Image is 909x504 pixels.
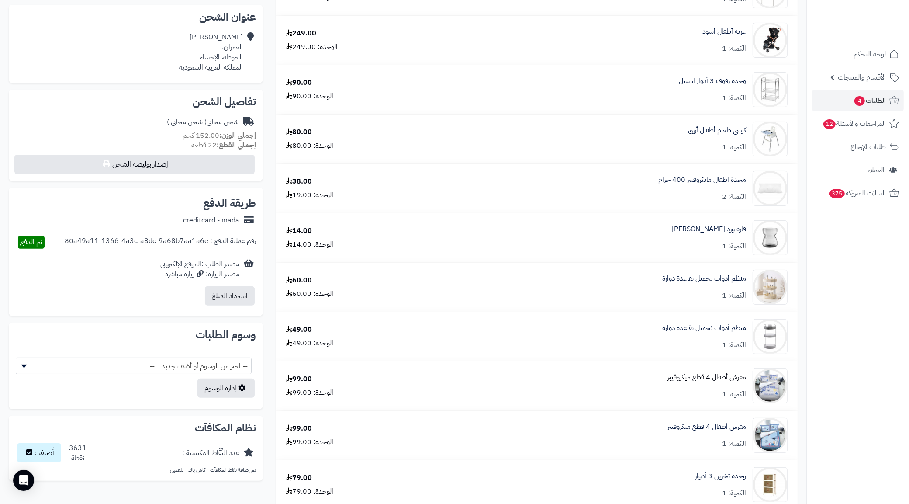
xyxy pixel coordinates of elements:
[722,439,746,449] div: الكمية: 1
[286,338,333,348] div: الوحدة: 49.00
[679,76,746,86] a: وحدة رفوف 3 أدوار استيل
[205,286,255,306] button: استرداد المبلغ
[16,358,252,374] span: -- اختر من الوسوم أو أضف جديد... --
[812,136,904,157] a: طلبات الإرجاع
[722,44,746,54] div: الكمية: 1
[695,471,746,481] a: وحدة تخزين 3 أدوار
[183,130,256,141] small: 152.00 كجم
[753,171,787,206] img: 1728486839-220106010210-90x90.jpg
[812,90,904,111] a: الطلبات4
[16,423,256,433] h2: نظام المكافآت
[13,470,34,491] div: Open Intercom Messenger
[16,358,251,375] span: -- اختر من الوسوم أو أضف جديد... --
[753,23,787,58] img: 1710080611-110126010007-90x90.jpg
[286,226,312,236] div: 14.00
[191,140,256,150] small: 22 قطعة
[286,240,333,250] div: الوحدة: 14.00
[854,94,886,107] span: الطلبات
[286,78,312,88] div: 90.00
[219,130,256,141] strong: إجمالي الوزن:
[688,125,746,136] a: كرسي طعام أطفال أزرق
[286,91,333,101] div: الوحدة: 90.00
[286,473,312,483] div: 79.00
[286,42,338,52] div: الوحدة: 249.00
[812,160,904,181] a: العملاء
[286,437,333,447] div: الوحدة: 99.00
[667,422,746,432] a: مفرش أطفال 4 قطع ميكروفيبر
[160,269,239,279] div: مصدر الزيارة: زيارة مباشرة
[753,467,787,502] img: 1738071812-110107010066-90x90.jpg
[197,379,255,398] a: إدارة الوسوم
[286,141,333,151] div: الوحدة: 80.00
[286,374,312,384] div: 99.00
[753,220,787,255] img: 1728740613-110306010426-90x90.jpg
[753,122,787,156] img: 1719056434-110102170032-90x90.jpg
[868,164,885,176] span: العملاء
[722,291,746,301] div: الكمية: 1
[662,274,746,284] a: منظم أدوات تجميل بقاعدة دوارة
[667,372,746,382] a: مفرش أطفال 4 قطع ميكروفيبر
[16,466,256,474] p: تم إضافة نقاط المكافآت - كاش باك - للعميل
[286,28,316,38] div: 249.00
[753,72,787,107] img: 1710246366-110112010059-90x90.jpg
[672,224,746,234] a: فازة ورد [PERSON_NAME]
[14,155,255,174] button: إصدار بوليصة الشحن
[854,48,886,60] span: لوحة التحكم
[812,44,904,65] a: لوحة التحكم
[167,117,238,127] div: شحن مجاني
[286,325,312,335] div: 49.00
[812,183,904,204] a: السلات المتروكة375
[17,443,61,462] button: أُضيفت
[286,275,312,285] div: 60.00
[722,241,746,251] div: الكمية: 1
[722,340,746,350] div: الكمية: 1
[286,289,333,299] div: الوحدة: 60.00
[167,117,207,127] span: ( شحن مجاني )
[217,140,256,150] strong: إجمالي القطع:
[179,32,243,72] div: [PERSON_NAME] العمران، الحوطه، الإحساء المملكة العربية السعودية
[722,389,746,400] div: الكمية: 1
[850,17,901,36] img: logo-2.png
[702,27,746,37] a: عربة أطفال أسود
[183,216,239,226] div: creditcard - mada
[286,177,312,187] div: 38.00
[160,259,239,279] div: مصدر الطلب :الموقع الإلكتروني
[838,71,886,83] span: الأقسام والمنتجات
[286,190,333,200] div: الوحدة: 19.00
[823,119,836,129] span: 12
[20,237,42,247] span: تم الدفع
[753,319,787,354] img: 1729526535-110316010055-90x90.jpg
[722,143,746,153] div: الكمية: 1
[662,323,746,333] a: منظم أدوات تجميل بقاعدة دوارة
[753,368,787,403] img: 1736335210-110203010071-90x90.jpg
[854,96,865,106] span: 4
[203,198,256,209] h2: طريقة الدفع
[850,141,886,153] span: طلبات الإرجاع
[722,192,746,202] div: الكمية: 2
[722,488,746,498] div: الكمية: 1
[829,188,845,198] span: 375
[286,424,312,434] div: 99.00
[753,418,787,453] img: 1736335266-110203010073-90x90.jpg
[286,487,333,497] div: الوحدة: 79.00
[286,127,312,137] div: 80.00
[69,443,86,463] div: 3631
[658,175,746,185] a: مخدة اطفال مايكروفيبر 400 جرام
[828,187,886,199] span: السلات المتروكة
[182,448,239,458] div: عدد النِّقَاط المكتسبة :
[16,330,256,340] h2: وسوم الطلبات
[722,93,746,103] div: الكمية: 1
[753,270,787,305] img: 1756024658-110316010064-90x90.jpg
[16,12,256,22] h2: عنوان الشحن
[65,236,256,249] div: رقم عملية الدفع : 80a49a11-1366-4a3c-a8dc-9a68b7aa1a6e
[812,113,904,134] a: المراجعات والأسئلة12
[69,453,86,463] div: نقطة
[16,97,256,107] h2: تفاصيل الشحن
[286,388,333,398] div: الوحدة: 99.00
[823,118,886,130] span: المراجعات والأسئلة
